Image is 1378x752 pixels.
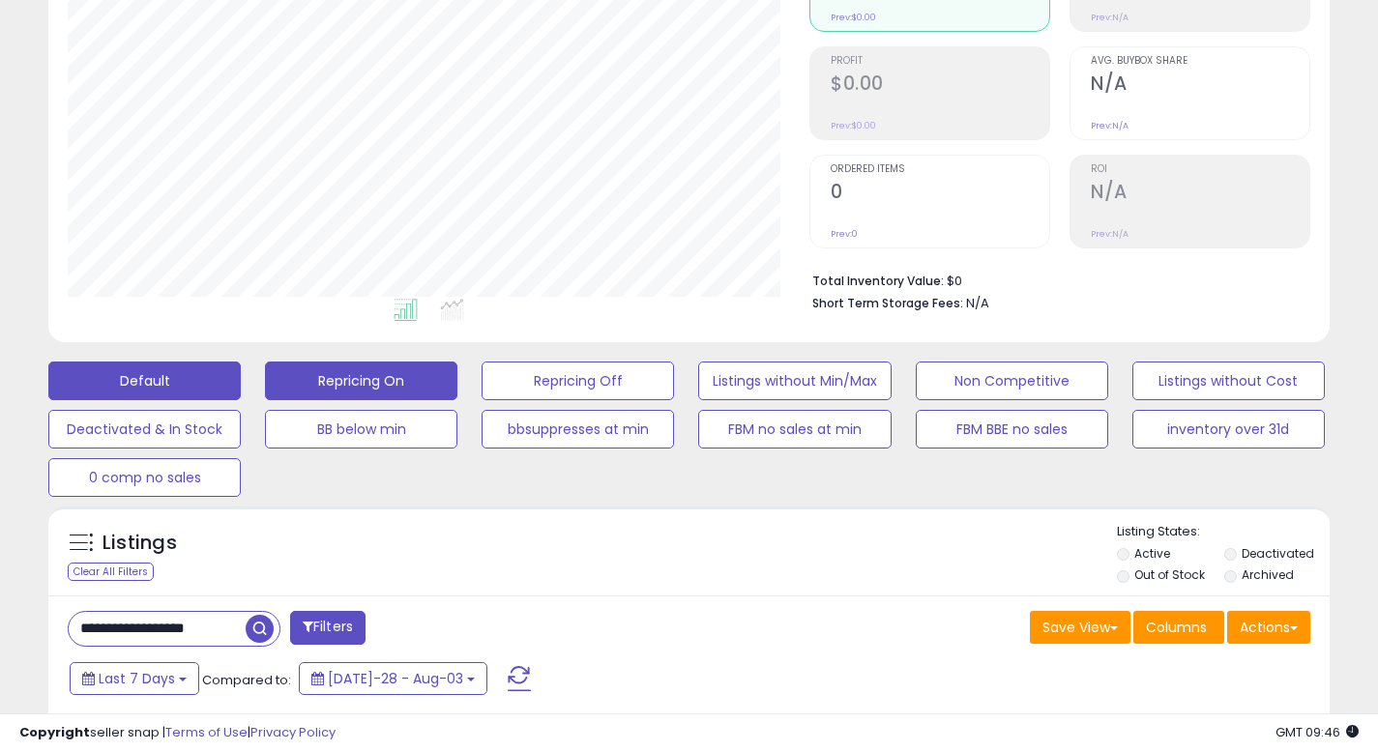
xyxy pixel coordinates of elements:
[299,662,487,695] button: [DATE]-28 - Aug-03
[1242,566,1294,583] label: Archived
[250,723,336,741] a: Privacy Policy
[831,120,876,131] small: Prev: $0.00
[1091,56,1309,67] span: Avg. Buybox Share
[328,669,463,688] span: [DATE]-28 - Aug-03
[48,410,241,448] button: Deactivated & In Stock
[966,294,989,312] span: N/A
[1134,566,1205,583] label: Out of Stock
[1091,120,1129,131] small: Prev: N/A
[1146,618,1207,637] span: Columns
[1030,611,1130,644] button: Save View
[1117,523,1330,541] p: Listing States:
[1133,611,1224,644] button: Columns
[70,662,199,695] button: Last 7 Days
[103,530,177,557] h5: Listings
[290,611,366,645] button: Filters
[165,723,248,741] a: Terms of Use
[48,458,241,497] button: 0 comp no sales
[1132,410,1325,448] button: inventory over 31d
[812,268,1296,291] li: $0
[831,164,1049,175] span: Ordered Items
[265,410,457,448] button: BB below min
[1091,164,1309,175] span: ROI
[1134,545,1170,562] label: Active
[812,273,944,289] b: Total Inventory Value:
[831,72,1049,99] h2: $0.00
[99,669,175,688] span: Last 7 Days
[831,56,1049,67] span: Profit
[19,724,336,742] div: seller snap | |
[1091,12,1129,23] small: Prev: N/A
[1275,723,1359,741] span: 2025-08-11 09:46 GMT
[916,362,1108,400] button: Non Competitive
[916,410,1108,448] button: FBM BBE no sales
[482,362,674,400] button: Repricing Off
[265,362,457,400] button: Repricing On
[698,410,891,448] button: FBM no sales at min
[48,362,241,400] button: Default
[1091,72,1309,99] h2: N/A
[812,295,963,311] b: Short Term Storage Fees:
[1157,712,1310,731] div: Displaying 1 to 1 of 1 items
[1242,545,1314,562] label: Deactivated
[831,181,1049,207] h2: 0
[482,410,674,448] button: bbsuppresses at min
[698,362,891,400] button: Listings without Min/Max
[1091,181,1309,207] h2: N/A
[831,12,876,23] small: Prev: $0.00
[1132,362,1325,400] button: Listings without Cost
[19,723,90,741] strong: Copyright
[202,671,291,689] span: Compared to:
[68,563,154,581] div: Clear All Filters
[1091,228,1129,240] small: Prev: N/A
[831,228,858,240] small: Prev: 0
[1227,611,1310,644] button: Actions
